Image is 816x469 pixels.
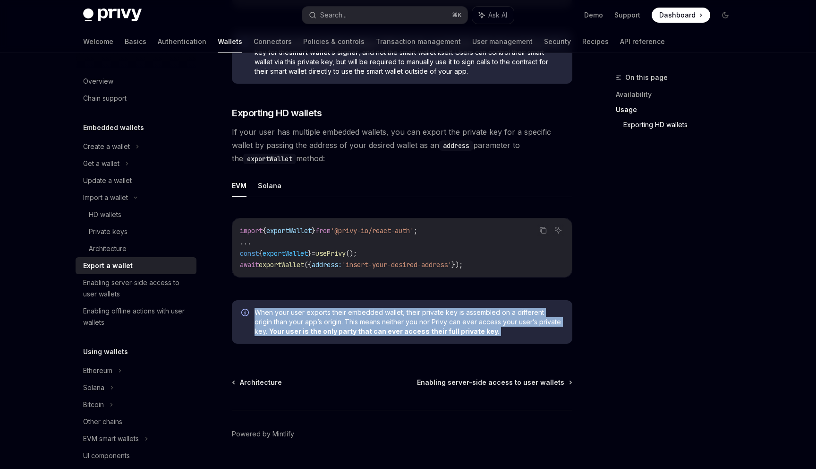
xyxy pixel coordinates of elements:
[240,249,259,258] span: const
[76,240,196,257] a: Architecture
[312,261,342,269] span: address:
[83,450,130,461] div: UI components
[83,76,113,87] div: Overview
[417,378,571,387] a: Enabling server-side access to user wallets
[451,261,463,269] span: });
[625,72,668,83] span: On this page
[552,224,564,236] button: Ask AI
[232,106,322,120] span: Exporting HD wallets
[616,87,740,102] a: Availability
[83,93,127,104] div: Chain support
[620,30,665,53] a: API reference
[331,226,414,235] span: '@privy-io/react-auth'
[232,174,246,197] button: EVM
[263,249,308,258] span: exportWallet
[76,90,196,107] a: Chain support
[76,413,196,430] a: Other chains
[83,158,119,169] div: Get a wallet
[659,10,696,20] span: Dashboard
[89,243,127,254] div: Architecture
[312,249,315,258] span: =
[472,30,533,53] a: User management
[259,261,304,269] span: exportWallet
[342,261,451,269] span: 'insert-your-desired-address'
[89,226,127,237] div: Private keys
[289,48,358,56] strong: smart wallet’s signer
[315,226,331,235] span: from
[254,30,292,53] a: Connectors
[258,174,281,197] button: Solana
[83,192,128,203] div: Import a wallet
[414,226,417,235] span: ;
[76,73,196,90] a: Overview
[76,223,196,240] a: Private keys
[83,416,122,427] div: Other chains
[544,30,571,53] a: Security
[439,140,473,151] code: address
[83,175,132,186] div: Update a wallet
[614,10,640,20] a: Support
[218,30,242,53] a: Wallets
[83,260,133,271] div: Export a wallet
[304,261,312,269] span: ({
[83,141,130,152] div: Create a wallet
[584,10,603,20] a: Demo
[718,8,733,23] button: Toggle dark mode
[263,226,266,235] span: {
[83,365,112,376] div: Ethereum
[232,429,294,439] a: Powered by Mintlify
[232,125,572,165] span: If your user has multiple embedded wallets, you can export the private key for a specific wallet ...
[302,7,467,24] button: Search...⌘K
[315,249,346,258] span: usePrivy
[89,209,121,220] div: HD wallets
[241,309,251,318] svg: Info
[83,122,144,133] h5: Embedded wallets
[582,30,609,53] a: Recipes
[255,308,563,336] span: When your user exports their embedded wallet, their private key is assembled on a different origi...
[76,172,196,189] a: Update a wallet
[83,346,128,357] h5: Using wallets
[240,261,259,269] span: await
[240,226,263,235] span: import
[83,433,139,444] div: EVM smart wallets
[346,249,357,258] span: ();
[320,9,347,21] div: Search...
[269,327,500,335] b: Your user is the only party that can ever access their full private key.
[243,154,296,164] code: exportWallet
[259,249,263,258] span: {
[266,226,312,235] span: exportWallet
[308,249,312,258] span: }
[652,8,710,23] a: Dashboard
[83,277,191,300] div: Enabling server-side access to user wallets
[83,30,113,53] a: Welcome
[255,38,563,76] span: If your application uses on EVM networks, exporting the wallet will export the private key for th...
[417,378,564,387] span: Enabling server-side access to user wallets
[76,447,196,464] a: UI components
[312,226,315,235] span: }
[623,117,740,132] a: Exporting HD wallets
[240,378,282,387] span: Architecture
[376,30,461,53] a: Transaction management
[125,30,146,53] a: Basics
[158,30,206,53] a: Authentication
[76,257,196,274] a: Export a wallet
[488,10,507,20] span: Ask AI
[233,378,282,387] a: Architecture
[76,274,196,303] a: Enabling server-side access to user wallets
[472,7,514,24] button: Ask AI
[76,206,196,223] a: HD wallets
[83,9,142,22] img: dark logo
[616,102,740,117] a: Usage
[303,30,365,53] a: Policies & controls
[83,382,104,393] div: Solana
[452,11,462,19] span: ⌘ K
[537,224,549,236] button: Copy the contents from the code block
[76,303,196,331] a: Enabling offline actions with user wallets
[83,305,191,328] div: Enabling offline actions with user wallets
[240,238,251,246] span: ...
[83,399,104,410] div: Bitcoin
